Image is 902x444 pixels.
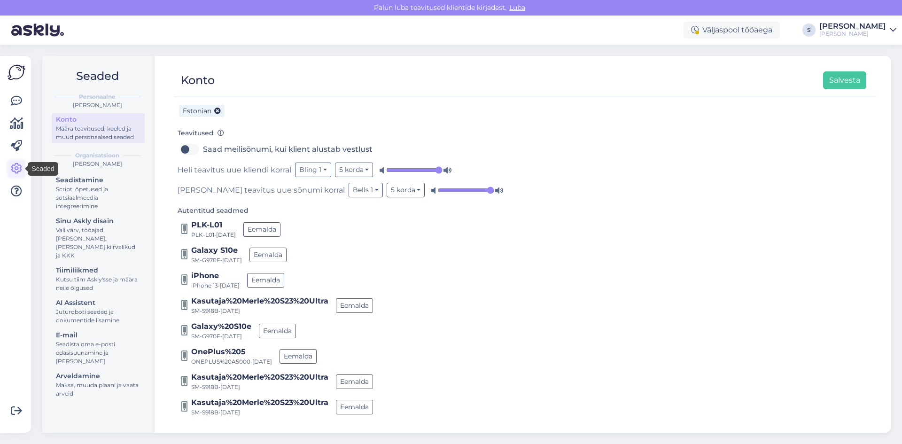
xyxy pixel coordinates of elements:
[56,226,140,260] div: Vali värv, tööajad, [PERSON_NAME], [PERSON_NAME] kiirvalikud ja KKK
[819,23,896,38] a: [PERSON_NAME][PERSON_NAME]
[336,374,373,389] button: Eemalda
[819,23,886,30] div: [PERSON_NAME]
[191,383,328,391] div: SM-S918B • [DATE]
[28,162,58,176] div: Seaded
[75,151,119,160] b: Organisatsioon
[56,175,140,185] div: Seadistamine
[203,142,373,157] label: Saad meilisõnumi, kui klient alustab vestlust
[178,128,224,138] label: Teavitused
[178,163,563,177] div: Heli teavitus uue kliendi korral
[56,216,140,226] div: Sinu Askly disain
[52,113,145,143] a: KontoMäära teavitused, keeled ja muud personaalsed seaded
[8,63,25,81] img: Askly Logo
[243,222,280,237] button: Eemalda
[191,245,242,256] div: Galaxy S10e
[191,358,272,366] div: ONEPLUS%20A5000 • [DATE]
[247,273,284,288] button: Eemalda
[52,296,145,326] a: AI AssistentJuturoboti seaded ja dokumentide lisamine
[336,298,373,313] button: Eemalda
[191,270,240,281] div: iPhone
[191,281,240,290] div: iPhone 13 • [DATE]
[191,296,328,307] div: Kasutaja%20Merle%20S23%20Ultra
[191,408,328,417] div: SM-S918B • [DATE]
[50,160,145,168] div: [PERSON_NAME]
[178,183,563,197] div: [PERSON_NAME] teavitus uue sõnumi korral
[52,329,145,367] a: E-mailSeadista oma e-posti edasisuunamine ja [PERSON_NAME]
[191,397,328,408] div: Kasutaja%20Merle%20S23%20Ultra
[259,324,296,338] button: Eemalda
[191,219,236,231] div: PLK-L01
[50,101,145,109] div: [PERSON_NAME]
[191,372,328,383] div: Kasutaja%20Merle%20S23%20Ultra
[280,349,317,364] button: Eemalda
[819,30,886,38] div: [PERSON_NAME]
[50,67,145,85] h2: Seaded
[56,265,140,275] div: Tiimiliikmed
[802,23,816,37] div: S
[52,215,145,261] a: Sinu Askly disainVali värv, tööajad, [PERSON_NAME], [PERSON_NAME] kiirvalikud ja KKK
[823,71,866,89] button: Salvesta
[506,3,528,12] span: Luba
[349,183,383,197] button: Bells 1
[191,307,328,315] div: SM-S918B • [DATE]
[249,248,287,262] button: Eemalda
[56,381,140,398] div: Maksa, muuda plaani ja vaata arveid
[336,400,373,414] button: Eemalda
[56,185,140,210] div: Script, õpetused ja sotsiaalmeedia integreerimine
[79,93,116,101] b: Personaalne
[56,298,140,308] div: AI Assistent
[684,22,780,39] div: Väljaspool tööaega
[56,340,140,366] div: Seadista oma e-posti edasisuunamine ja [PERSON_NAME]
[191,332,251,341] div: SM-G970F • [DATE]
[335,163,373,177] button: 5 korda
[52,174,145,212] a: SeadistamineScript, õpetused ja sotsiaalmeedia integreerimine
[56,275,140,292] div: Kutsu tiim Askly'sse ja määra neile õigused
[191,346,272,358] div: OnePlus%205
[295,163,331,177] button: Bling 1
[191,256,242,265] div: SM-G970F • [DATE]
[52,264,145,294] a: TiimiliikmedKutsu tiim Askly'sse ja määra neile õigused
[56,308,140,325] div: Juturoboti seaded ja dokumentide lisamine
[181,71,215,89] div: Konto
[56,330,140,340] div: E-mail
[191,321,251,332] div: Galaxy%20S10e
[183,107,211,115] span: Estonian
[56,125,140,141] div: Määra teavitused, keeled ja muud personaalsed seaded
[56,371,140,381] div: Arveldamine
[191,231,236,239] div: PLK-L01 • [DATE]
[178,206,249,216] label: Autentitud seadmed
[52,370,145,399] a: ArveldamineMaksa, muuda plaani ja vaata arveid
[56,115,140,125] div: Konto
[387,183,425,197] button: 5 korda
